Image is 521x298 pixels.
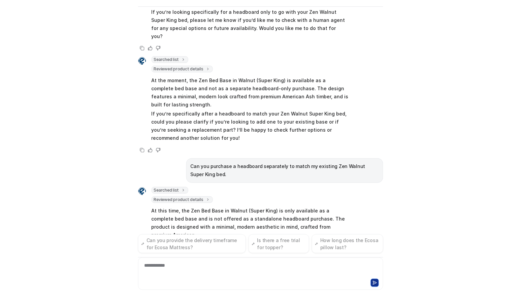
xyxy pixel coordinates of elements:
[152,110,349,142] p: If you’re specifically after a headboard to match your Zen Walnut Super King bed, could you pleas...
[152,8,349,40] p: If you’re looking specifically for a headboard only to go with your Zen Walnut Super King bed, pl...
[138,234,246,253] button: Can you provide the delivery timeframe for Ecosa Mattress?
[152,207,349,239] p: At this time, the Zen Bed Base in Walnut (Super King) is only available as a complete bed base an...
[312,234,383,253] button: How long does the Ecosa pillow last?
[152,187,189,194] span: Searched list
[191,162,379,178] p: Can you purchase a headboard separately to match my existing Zen Walnut Super King bed.
[138,57,146,65] img: Widget
[152,66,213,72] span: Reviewed product details
[152,196,213,203] span: Reviewed product details
[249,234,309,253] button: Is there a free trial for topper?
[138,187,146,195] img: Widget
[152,56,189,63] span: Searched list
[152,76,349,109] p: At the moment, the Zen Bed Base in Walnut (Super King) is available as a complete bed base and no...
